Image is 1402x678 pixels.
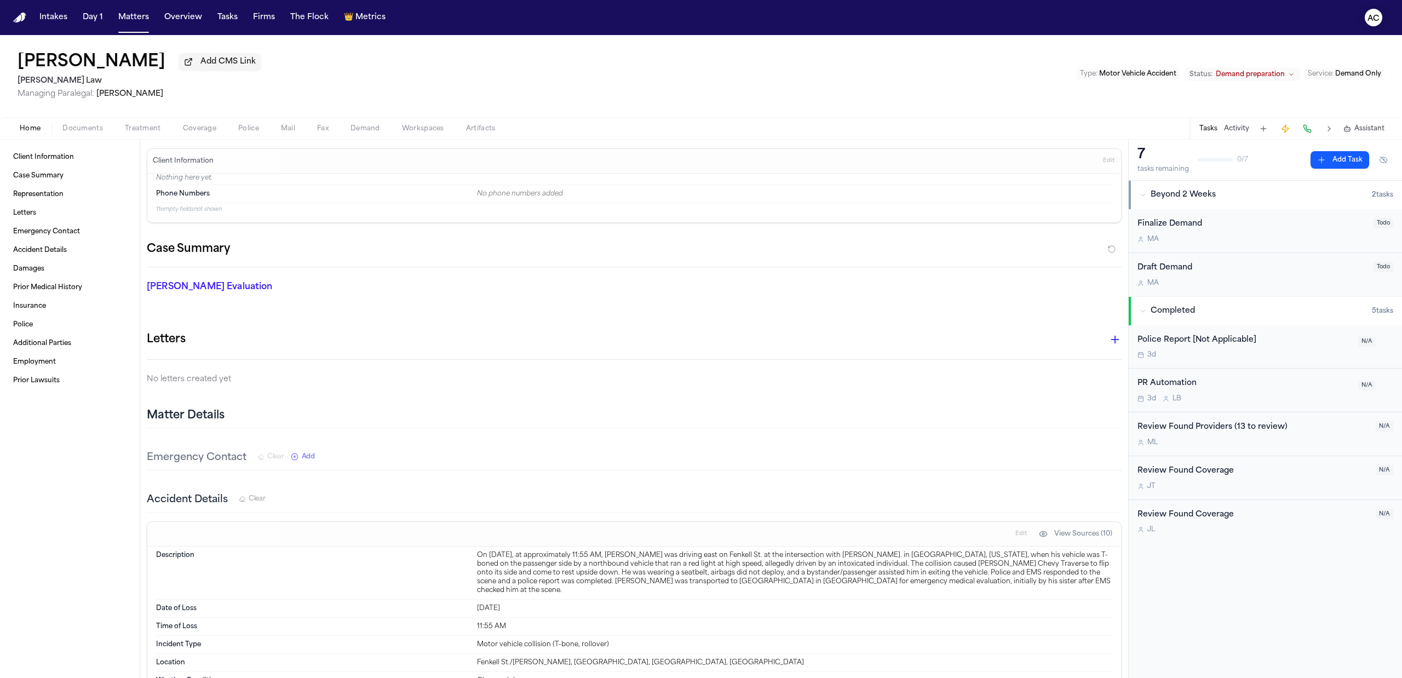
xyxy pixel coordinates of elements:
[1137,334,1352,347] div: Police Report [Not Applicable]
[147,450,246,466] h3: Emergency Contact
[1129,181,1402,209] button: Beyond 2 Weeks2tasks
[1190,70,1213,79] span: Status:
[9,167,131,185] a: Case Summary
[1137,509,1369,521] div: Review Found Coverage
[1376,509,1393,519] span: N/A
[1137,262,1367,274] div: Draft Demand
[1147,235,1159,244] span: M A
[9,372,131,389] a: Prior Lawsuits
[200,56,256,67] span: Add CMS Link
[1137,218,1367,231] div: Finalize Demand
[147,408,225,423] h2: Matter Details
[213,8,242,27] a: Tasks
[1015,530,1027,538] span: Edit
[1137,377,1352,390] div: PR Automation
[1103,157,1114,165] span: Edit
[1358,380,1376,390] span: N/A
[1374,262,1393,272] span: Todo
[477,551,1112,595] div: On [DATE], at approximately 11:55 AM, [PERSON_NAME] was driving east on Fenkell St. at the inters...
[1224,124,1249,133] button: Activity
[1129,456,1402,500] div: Open task: Review Found Coverage
[249,8,279,27] button: Firms
[62,124,103,133] span: Documents
[1311,151,1369,169] button: Add Task
[78,8,107,27] button: Day 1
[156,622,470,631] dt: Time of Loss
[291,452,315,461] button: Add New
[1129,325,1402,369] div: Open task: Police Report [Not Applicable]
[1137,165,1189,174] div: tasks remaining
[18,53,165,72] button: Edit matter name
[238,124,259,133] span: Police
[1376,465,1393,475] span: N/A
[350,124,380,133] span: Demand
[9,148,131,166] a: Client Information
[1300,121,1315,136] button: Make a Call
[1147,482,1156,491] span: J T
[1147,394,1156,403] span: 3d
[477,604,1112,613] div: [DATE]
[477,189,1112,198] div: No phone numbers added
[1129,369,1402,412] div: Open task: PR Automation
[1151,306,1195,317] span: Completed
[147,280,463,294] p: [PERSON_NAME] Evaluation
[1372,191,1393,199] span: 2 task s
[1033,525,1118,543] button: View Sources (10)
[160,8,206,27] a: Overview
[18,74,261,88] h2: [PERSON_NAME] Law
[1237,156,1248,164] span: 0 / 7
[1343,124,1384,133] button: Assistant
[1308,71,1334,77] span: Service :
[114,8,153,27] button: Matters
[302,452,315,461] span: Add
[96,90,163,98] span: [PERSON_NAME]
[156,205,1112,214] p: 11 empty fields not shown.
[18,90,94,98] span: Managing Paralegal:
[1137,465,1369,478] div: Review Found Coverage
[13,13,26,23] a: Home
[466,124,496,133] span: Artifacts
[477,658,1112,667] div: Fenkell St./[PERSON_NAME], [GEOGRAPHIC_DATA], [GEOGRAPHIC_DATA], [GEOGRAPHIC_DATA]
[1129,209,1402,253] div: Open task: Finalize Demand
[1173,394,1181,403] span: L B
[183,124,216,133] span: Coverage
[1256,121,1271,136] button: Add Task
[156,189,210,198] span: Phone Numbers
[1137,146,1189,164] div: 7
[1358,336,1376,347] span: N/A
[147,240,230,258] h2: Case Summary
[1335,71,1381,77] span: Demand Only
[286,8,333,27] button: The Flock
[9,223,131,240] a: Emergency Contact
[1077,68,1180,79] button: Edit Type: Motor Vehicle Accident
[13,13,26,23] img: Finch Logo
[1012,525,1030,543] button: Edit
[1354,124,1384,133] span: Assistant
[9,242,131,259] a: Accident Details
[9,297,131,315] a: Insurance
[1147,525,1155,534] span: J L
[156,640,470,649] dt: Incident Type
[1372,307,1393,315] span: 5 task s
[267,452,284,461] span: Clear
[18,53,165,72] h1: [PERSON_NAME]
[147,373,1122,386] p: No letters created yet
[156,551,470,595] dt: Description
[1147,438,1158,447] span: M L
[1151,189,1216,200] span: Beyond 2 Weeks
[317,124,329,133] span: Fax
[1099,71,1176,77] span: Motor Vehicle Accident
[1080,71,1098,77] span: Type :
[35,8,72,27] button: Intakes
[1129,253,1402,296] div: Open task: Draft Demand
[340,8,390,27] button: crownMetrics
[281,124,295,133] span: Mail
[239,495,266,503] button: Clear Accident Details
[257,452,284,461] button: Clear Emergency Contact
[1216,70,1285,79] span: Demand preparation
